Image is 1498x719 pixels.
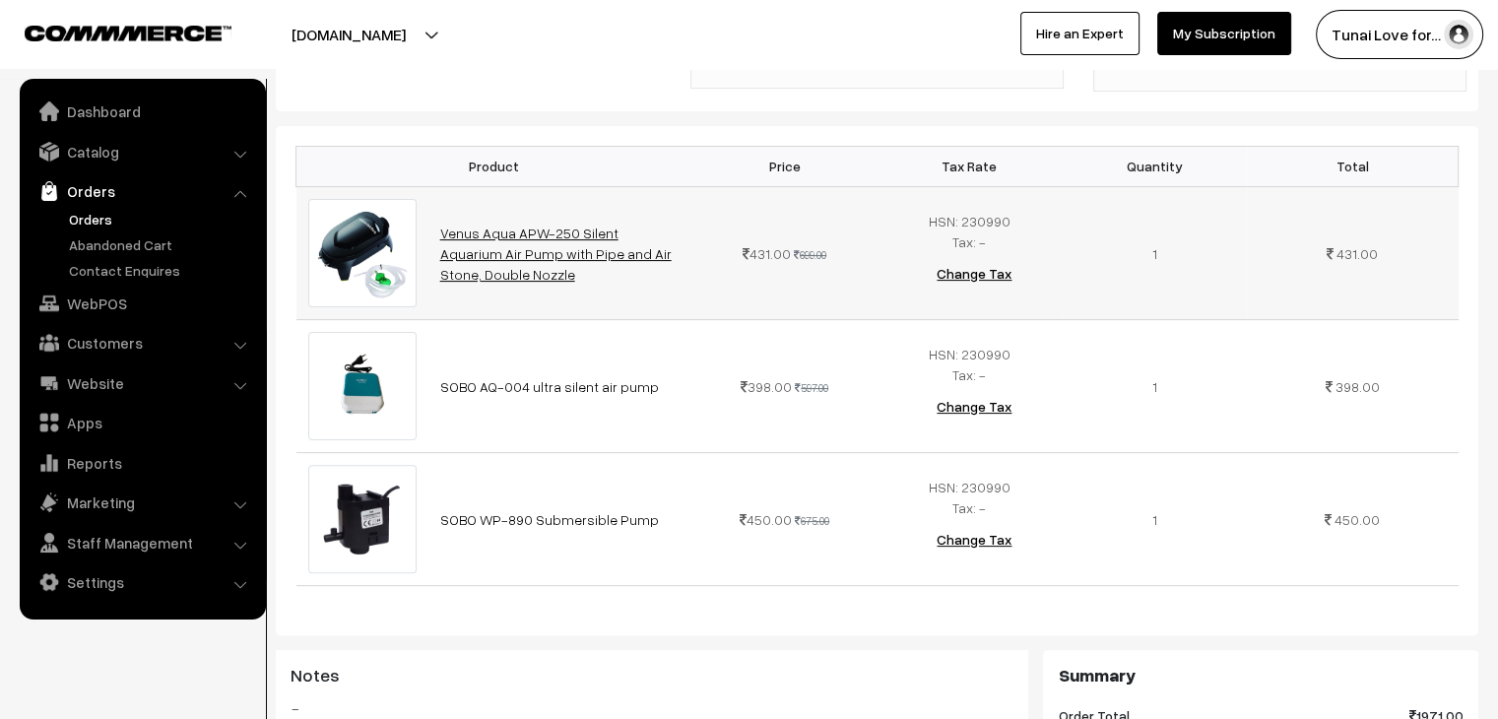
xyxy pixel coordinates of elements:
[743,245,791,262] span: 431.00
[795,381,828,394] strike: 597.00
[795,514,829,527] strike: 675.00
[1157,12,1291,55] a: My Subscription
[25,325,259,360] a: Customers
[1062,146,1247,186] th: Quantity
[223,10,475,59] button: [DOMAIN_NAME]
[794,248,826,261] strike: 699.00
[296,146,692,186] th: Product
[25,445,259,481] a: Reports
[1152,511,1157,528] span: 1
[25,134,259,169] a: Catalog
[1316,10,1483,59] button: Tunai Love for…
[929,479,1010,516] span: HSN: 230990 Tax: -
[921,252,1027,295] button: Change Tax
[308,199,417,307] img: 61riOp-3-uL._SL1200_.jpg
[440,225,672,283] a: Venus Aqua APW-250 Silent Aquarium Air Pump with Pipe and Air Stone, Double Nozzle
[741,378,792,395] span: 398.00
[25,173,259,209] a: Orders
[1247,146,1459,186] th: Total
[64,260,259,281] a: Contact Enquires
[25,485,259,520] a: Marketing
[25,525,259,560] a: Staff Management
[440,378,659,395] a: SOBO AQ-004 ultra silent air pump
[25,26,231,40] img: COMMMERCE
[25,94,259,129] a: Dashboard
[1335,378,1380,395] span: 398.00
[740,511,792,528] span: 450.00
[1152,378,1157,395] span: 1
[1336,245,1378,262] span: 431.00
[64,209,259,229] a: Orders
[921,518,1027,561] button: Change Tax
[692,146,878,186] th: Price
[25,20,197,43] a: COMMMERCE
[1335,511,1380,528] span: 450.00
[1444,20,1473,49] img: user
[64,234,259,255] a: Abandoned Cart
[25,286,259,321] a: WebPOS
[25,365,259,401] a: Website
[1020,12,1140,55] a: Hire an Expert
[929,213,1010,250] span: HSN: 230990 Tax: -
[291,665,1013,686] h3: Notes
[877,146,1062,186] th: Tax Rate
[25,405,259,440] a: Apps
[1058,665,1464,686] h3: Summary
[921,385,1027,428] button: Change Tax
[308,465,417,573] img: 51ygohP8ykL._SL1000_.jpg
[308,332,417,440] img: sobo-sessiz-cift-cikisli-akvaryum-hava-motoru-4w-2x35-lt-dk-a-q-004-9434784-sw433sh577.jpg
[1152,245,1157,262] span: 1
[440,511,659,528] a: SOBO WP-890 Submersible Pump
[25,564,259,600] a: Settings
[929,346,1010,383] span: HSN: 230990 Tax: -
